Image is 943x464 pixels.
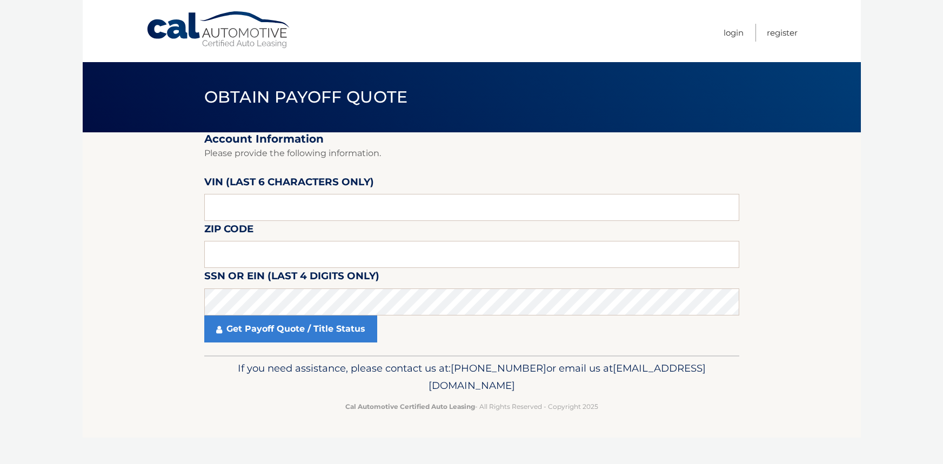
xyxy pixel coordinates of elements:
[767,24,798,42] a: Register
[724,24,744,42] a: Login
[204,87,408,107] span: Obtain Payoff Quote
[211,360,732,394] p: If you need assistance, please contact us at: or email us at
[204,132,739,146] h2: Account Information
[146,11,292,49] a: Cal Automotive
[204,268,379,288] label: SSN or EIN (last 4 digits only)
[451,362,546,374] span: [PHONE_NUMBER]
[204,174,374,194] label: VIN (last 6 characters only)
[204,146,739,161] p: Please provide the following information.
[211,401,732,412] p: - All Rights Reserved - Copyright 2025
[345,402,475,411] strong: Cal Automotive Certified Auto Leasing
[204,221,253,241] label: Zip Code
[204,315,377,342] a: Get Payoff Quote / Title Status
